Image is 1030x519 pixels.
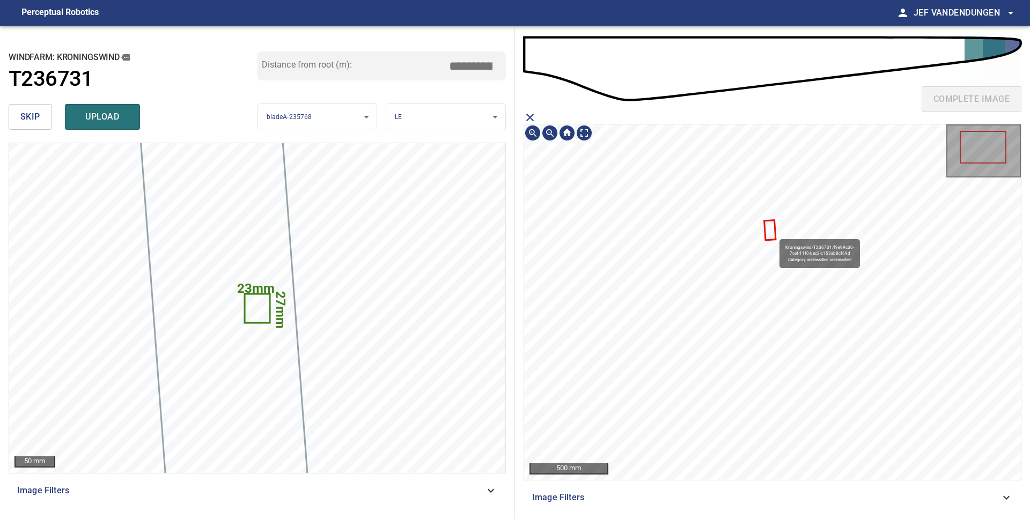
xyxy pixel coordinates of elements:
[9,66,93,92] h1: T236731
[120,51,131,63] button: copy message details
[9,51,257,63] h2: windfarm: Kroningswind
[21,4,99,21] figcaption: Perceptual Robotics
[258,103,377,131] div: bladeA-235768
[273,291,288,329] text: 27mm
[524,485,1021,510] div: Image Filters
[262,61,352,69] label: Distance from root (m):
[9,66,257,92] a: T236731
[20,109,40,124] span: skip
[576,124,593,142] div: Toggle full page
[524,124,541,142] div: Zoom in
[1004,6,1017,19] span: arrow_drop_down
[782,244,857,257] span: Kroningswind/T236731/f9e99c30-7cef-11f0-bec3-c153ab8cf69d
[395,113,402,121] span: LE
[788,257,852,262] span: Category unclassified unclassified
[896,6,909,19] span: person
[909,2,1017,24] button: Jef Vandendungen
[77,109,128,124] span: upload
[386,103,505,131] div: LE
[532,491,1000,504] span: Image Filters
[9,478,506,503] div: Image Filters
[237,281,275,296] text: 23mm
[914,5,1017,20] span: Jef Vandendungen
[65,104,140,130] button: upload
[558,124,576,142] div: Go home
[524,111,536,124] span: close matching imageResolution:
[9,104,52,130] button: skip
[17,484,484,497] span: Image Filters
[267,113,312,121] span: bladeA-235768
[541,124,558,142] div: Zoom out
